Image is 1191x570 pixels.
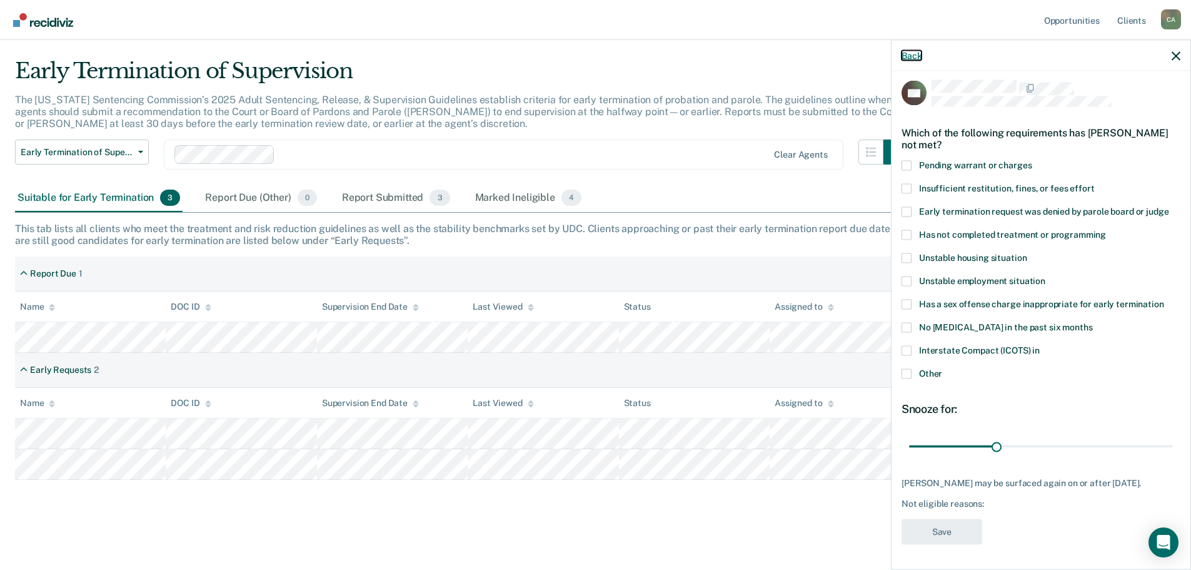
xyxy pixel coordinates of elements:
div: Not eligible reasons: [902,499,1180,509]
span: Has not completed treatment or programming [919,229,1106,239]
span: 0 [298,190,317,206]
div: Suitable for Early Termination [15,185,183,212]
button: Save [902,519,982,544]
div: Report Due (Other) [203,185,319,212]
div: Name [20,398,55,409]
div: Early Termination of Supervision [15,58,908,94]
div: Last Viewed [473,398,533,409]
img: Recidiviz [13,13,73,27]
div: Snooze for: [902,402,1180,415]
div: Assigned to [775,302,833,312]
button: Profile dropdown button [1161,9,1181,29]
div: Status [624,302,651,312]
span: Early termination request was denied by parole board or judge [919,206,1168,216]
div: Supervision End Date [322,398,419,409]
span: Other [919,368,942,378]
span: 3 [160,190,180,206]
span: Interstate Compact (ICOTS) in [919,345,1040,355]
div: C A [1161,9,1181,29]
div: 1 [79,268,83,279]
span: Unstable employment situation [919,275,1045,285]
div: Clear agents [774,150,827,160]
div: 2 [94,365,99,375]
span: 4 [561,190,581,206]
div: Name [20,302,55,312]
button: Back [902,50,922,61]
div: DOC ID [171,302,211,312]
div: Supervision End Date [322,302,419,312]
div: Assigned to [775,398,833,409]
div: Which of the following requirements has [PERSON_NAME] not met? [902,116,1180,160]
div: DOC ID [171,398,211,409]
div: Marked Ineligible [473,185,585,212]
div: [PERSON_NAME] may be surfaced again on or after [DATE]. [902,477,1180,488]
div: Report Due [30,268,76,279]
span: Pending warrant or charges [919,160,1032,170]
span: Unstable housing situation [919,252,1027,262]
div: Report Submitted [339,185,453,212]
span: 3 [430,190,450,206]
span: Has a sex offense charge inappropriate for early termination [919,298,1164,308]
span: Early Termination of Supervision [21,147,133,158]
div: Status [624,398,651,409]
div: This tab lists all clients who meet the treatment and risk reduction guidelines as well as the st... [15,223,1176,247]
p: The [US_STATE] Sentencing Commission’s 2025 Adult Sentencing, Release, & Supervision Guidelines e... [15,94,905,130]
span: No [MEDICAL_DATA] in the past six months [919,322,1092,332]
div: Last Viewed [473,302,533,312]
span: Insufficient restitution, fines, or fees effort [919,183,1094,193]
div: Open Intercom Messenger [1148,527,1178,557]
div: Early Requests [30,365,91,375]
